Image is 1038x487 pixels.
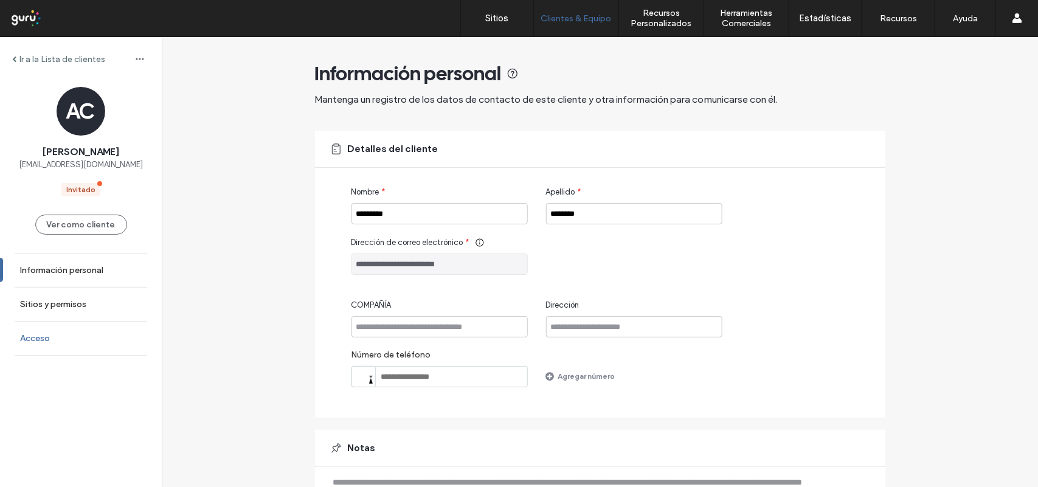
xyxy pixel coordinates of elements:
span: Nombre [351,186,379,198]
span: Apellido [546,186,575,198]
span: Dirección de correo electrónico [351,237,463,249]
label: Herramientas Comerciales [704,8,789,29]
label: Ir a la Lista de clientes [19,54,105,64]
input: Nombre [351,203,528,224]
input: Apellido [546,203,722,224]
label: Clientes & Equipo [541,13,612,24]
label: Estadísticas [800,13,852,24]
label: Agregar número [558,365,615,387]
label: Sitios y permisos [20,299,86,309]
span: [EMAIL_ADDRESS][DOMAIN_NAME] [19,159,143,171]
label: Ayuda [953,13,978,24]
input: Dirección de correo electrónico [351,254,528,275]
span: [PERSON_NAME] [43,145,119,159]
span: Información personal [315,61,502,86]
span: Dirección [546,299,580,311]
label: Acceso [20,333,50,344]
div: AC [57,87,105,136]
label: Información personal [20,265,103,275]
label: Recursos Personalizados [619,8,704,29]
button: Ver como cliente [35,215,127,235]
label: Sitios [486,13,509,24]
span: Ayuda [26,9,60,19]
input: COMPAÑÍA [351,316,528,337]
div: Invitado [66,184,95,195]
span: Detalles del cliente [348,142,438,156]
input: Dirección [546,316,722,337]
label: Recursos [880,13,917,24]
span: COMPAÑÍA [351,299,392,311]
span: Notas [348,441,376,455]
span: Mantenga un registro de los datos de contacto de este cliente y otra información para comunicarse... [315,94,778,105]
label: Número de teléfono [351,350,528,366]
